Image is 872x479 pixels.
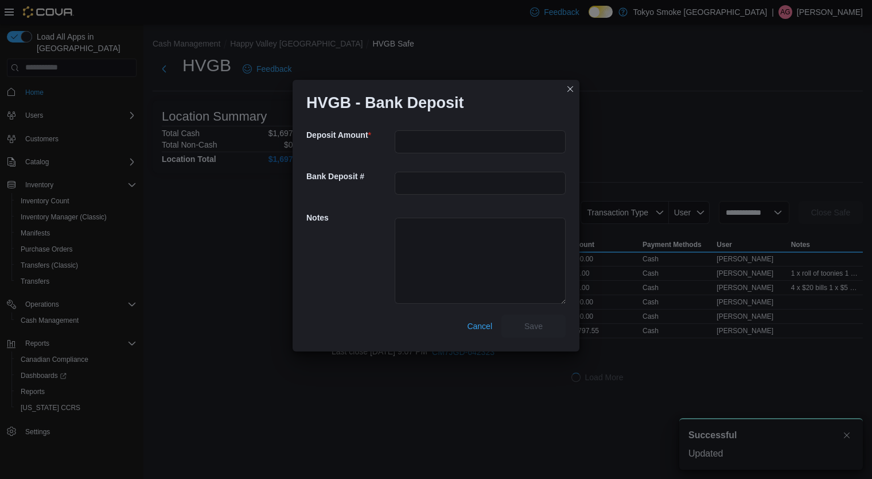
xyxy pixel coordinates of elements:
h5: Notes [306,206,392,229]
h1: HVGB - Bank Deposit [306,94,464,112]
span: Cancel [467,320,492,332]
h5: Bank Deposit # [306,165,392,188]
button: Closes this modal window [563,82,577,96]
button: Cancel [462,315,497,338]
button: Save [501,315,566,338]
h5: Deposit Amount [306,123,392,146]
span: Save [524,320,543,332]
